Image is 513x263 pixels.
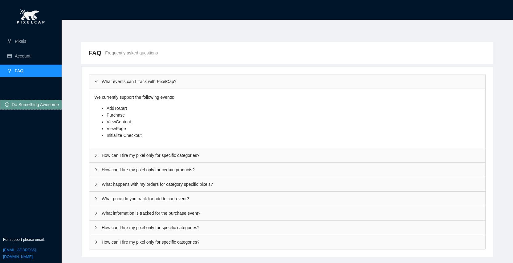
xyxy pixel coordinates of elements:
[94,222,98,229] span: right
[12,101,59,108] span: Do Something Awesome
[105,50,158,56] span: Frequently asked questions
[107,132,480,139] li: Initialize Checkout
[107,118,480,125] li: ViewContent
[3,237,59,243] p: For support please email:
[15,68,23,73] a: FAQ
[94,208,98,215] span: right
[13,6,49,28] img: pixel-cap.png
[94,193,98,201] span: right
[15,54,31,58] a: Account
[94,179,98,186] span: right
[89,48,101,58] span: FAQ
[15,39,26,44] a: Pixels
[89,177,485,191] div: rightWhat happens with my orders for category specific pixels?
[94,164,98,172] span: right
[89,163,485,177] div: rightHow can I fire my pixel only for certain products?
[94,150,98,157] span: right
[94,237,98,244] span: right
[94,94,480,101] p: We currently support the following events:
[94,76,98,83] span: right
[107,112,480,118] li: Purchase
[89,192,485,206] div: rightWhat price do you track for add to cart event?
[89,74,485,89] div: rightWhat events can I track with PixelCap?
[107,105,480,112] li: AddToCart
[89,221,485,235] div: rightHow can I fire my pixel only for specific categories?
[89,148,485,162] div: rightHow can I fire my pixel only for specific categories?
[89,206,485,220] div: rightWhat information is tracked for the purchase event?
[89,235,485,249] div: rightHow can I fire my pixel only for specific categories?
[5,102,9,107] span: smile
[3,248,36,259] a: [EMAIL_ADDRESS][DOMAIN_NAME]
[107,125,480,132] li: ViewPage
